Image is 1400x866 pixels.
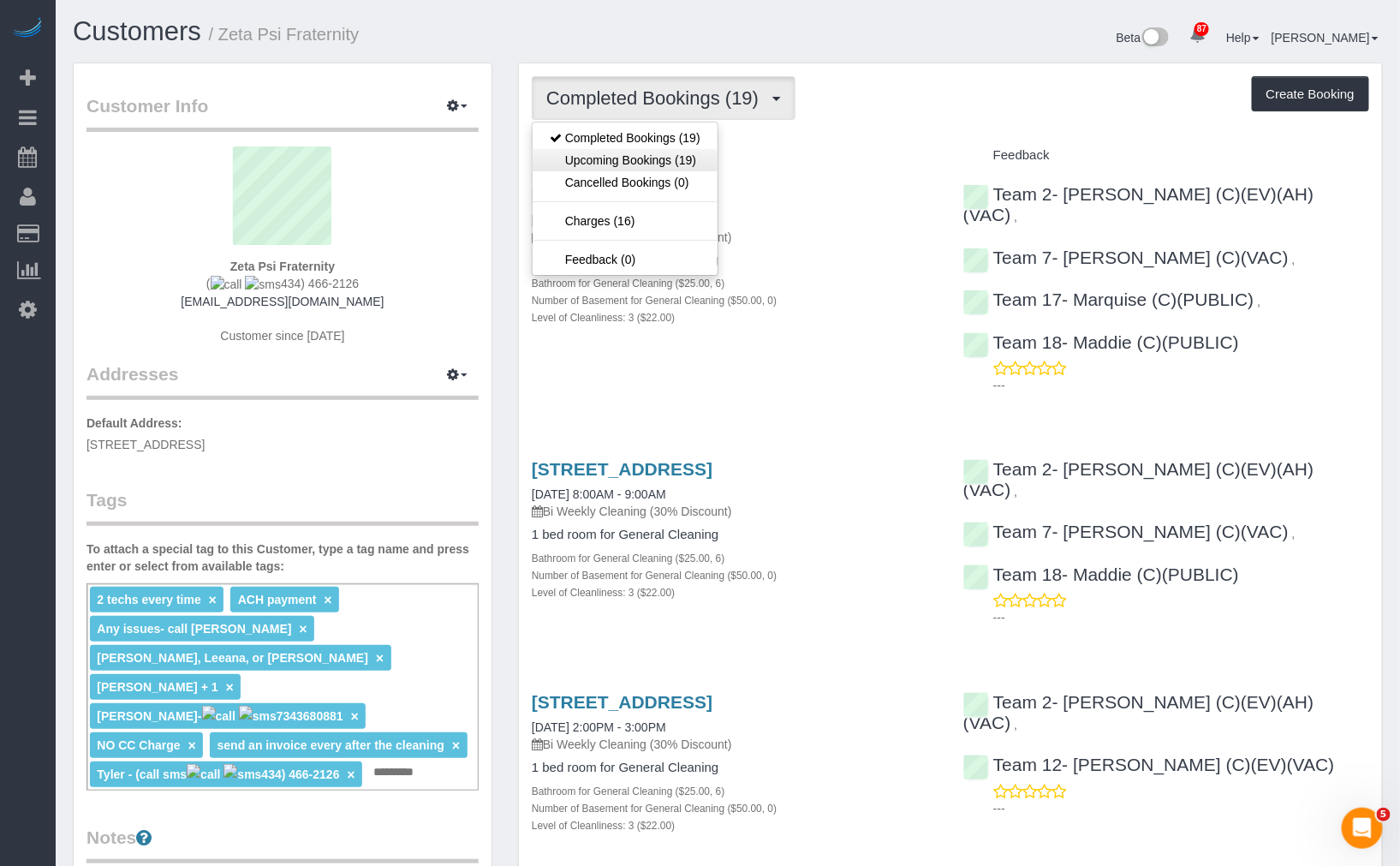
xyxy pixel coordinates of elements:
a: Team 2- [PERSON_NAME] (C)(EV)(AH)(VAC) [963,459,1314,499]
span: [PERSON_NAME] + 1 [97,680,217,694]
label: Default Address: [86,415,182,432]
a: Help [1226,31,1260,45]
span: [STREET_ADDRESS] [86,438,205,451]
p: --- [993,800,1369,817]
a: × [209,593,217,607]
span: ACH payment [238,593,317,606]
a: [EMAIL_ADDRESS][DOMAIN_NAME] [181,295,384,308]
a: Team 7- [PERSON_NAME] (C)(VAC) [963,248,1289,267]
a: Beta [1117,31,1170,45]
a: 87 [1181,17,1214,55]
h4: Feedback [963,148,1369,163]
a: × [225,680,233,695]
label: To attach a special tag to this Customer, type a tag name and press enter or select from availabl... [86,541,479,575]
img: call [211,276,242,293]
small: / Zeta Psi Fraternity [209,25,360,44]
a: × [376,651,384,666]
small: Number of Basement for General Cleaning ($50.00, 0) [532,570,777,582]
legend: Customer Info [86,93,479,132]
img: sms [245,276,281,293]
a: × [188,738,196,753]
a: Team 17- Marquise (C)(PUBLIC) [963,290,1254,309]
small: Bathroom for General Cleaning ($25.00, 6) [532,785,724,797]
a: [PERSON_NAME] [1272,31,1379,45]
small: Number of Basement for General Cleaning ($50.00, 0) [532,803,777,815]
a: [STREET_ADDRESS] [532,459,712,479]
span: , [1257,295,1260,308]
span: , [1014,485,1017,499]
p: Bi Weekly Cleaning (30% Discount) [532,503,938,520]
img: sms [223,764,261,785]
small: Level of Cleanliness: 3 ($22.00) [532,820,675,832]
a: × [299,622,307,636]
span: , [1014,718,1017,732]
a: Charges (16) [533,210,718,232]
small: Number of Basement for General Cleaning ($50.00, 0) [532,295,777,307]
legend: Tags [86,487,479,526]
img: Automaid Logo [10,17,45,41]
a: Customers [73,16,201,46]
span: 87 [1194,22,1209,36]
small: Bathroom for General Cleaning ($25.00, 6) [532,278,724,290]
span: [PERSON_NAME]- 7343680881 [97,709,343,723]
a: [STREET_ADDRESS] [532,692,712,712]
small: Level of Cleanliness: 3 ($22.00) [532,312,675,324]
small: Level of Cleanliness: 3 ($22.00) [532,587,675,599]
span: Any issues- call [PERSON_NAME] [97,622,291,636]
a: Cancelled Bookings (0) [533,171,718,194]
span: ( 434) 466-2126 [206,277,359,290]
span: Tyler - (call sms 434) 466-2126 [97,767,339,781]
p: --- [993,609,1369,626]
a: Team 18- Maddie (C)(PUBLIC) [963,564,1239,584]
a: × [351,709,359,724]
span: send an invoice every after the cleaning [217,738,444,752]
a: × [347,767,354,782]
h4: 1 bed room for General Cleaning [532,253,938,267]
a: × [325,593,332,607]
img: sms [239,706,277,727]
legend: Notes [86,825,479,863]
p: --- [993,377,1369,394]
h4: 1 bed room for General Cleaning [532,528,938,542]
a: Team 12- [PERSON_NAME] (C)(EV)(VAC) [963,755,1335,774]
iframe: Intercom live chat [1342,808,1383,849]
a: Team 2- [PERSON_NAME] (C)(EV)(AH)(VAC) [963,692,1314,732]
span: , [1292,253,1296,266]
span: , [1292,527,1296,541]
a: Upcoming Bookings (19) [533,149,718,171]
span: 5 [1377,808,1391,821]
span: 2 techs every time [97,593,200,606]
span: NO CC Charge [97,738,180,752]
button: Completed Bookings (19) [532,76,795,120]
button: Create Booking [1252,76,1369,112]
a: Team 2- [PERSON_NAME] (C)(EV)(AH)(VAC) [963,184,1314,224]
a: Team 7- [PERSON_NAME] (C)(VAC) [963,522,1289,541]
strong: Zeta Psi Fraternity [230,260,335,273]
h4: Service [532,148,938,163]
a: [DATE] 8:00AM - 9:00AM [532,487,666,501]
img: call [187,764,220,785]
img: call [202,706,235,727]
span: [PERSON_NAME], Leeana, or [PERSON_NAME] [97,651,368,665]
span: , [1014,210,1017,224]
a: [DATE] 2:00PM - 3:00PM [532,720,666,734]
p: Bi Weekly Cleaning (30% Discount) [532,229,938,246]
a: Team 18- Maddie (C)(PUBLIC) [963,332,1239,352]
img: New interface [1141,27,1169,50]
h4: 1 bed room for General Cleaning [532,761,938,775]
a: × [452,738,460,753]
small: Bathroom for General Cleaning ($25.00, 6) [532,552,724,564]
a: Feedback (0) [533,248,718,271]
span: Customer since [DATE] [220,329,344,343]
span: Completed Bookings (19) [546,87,767,109]
a: Completed Bookings (19) [533,127,718,149]
p: Bi Weekly Cleaning (30% Discount) [532,736,938,753]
